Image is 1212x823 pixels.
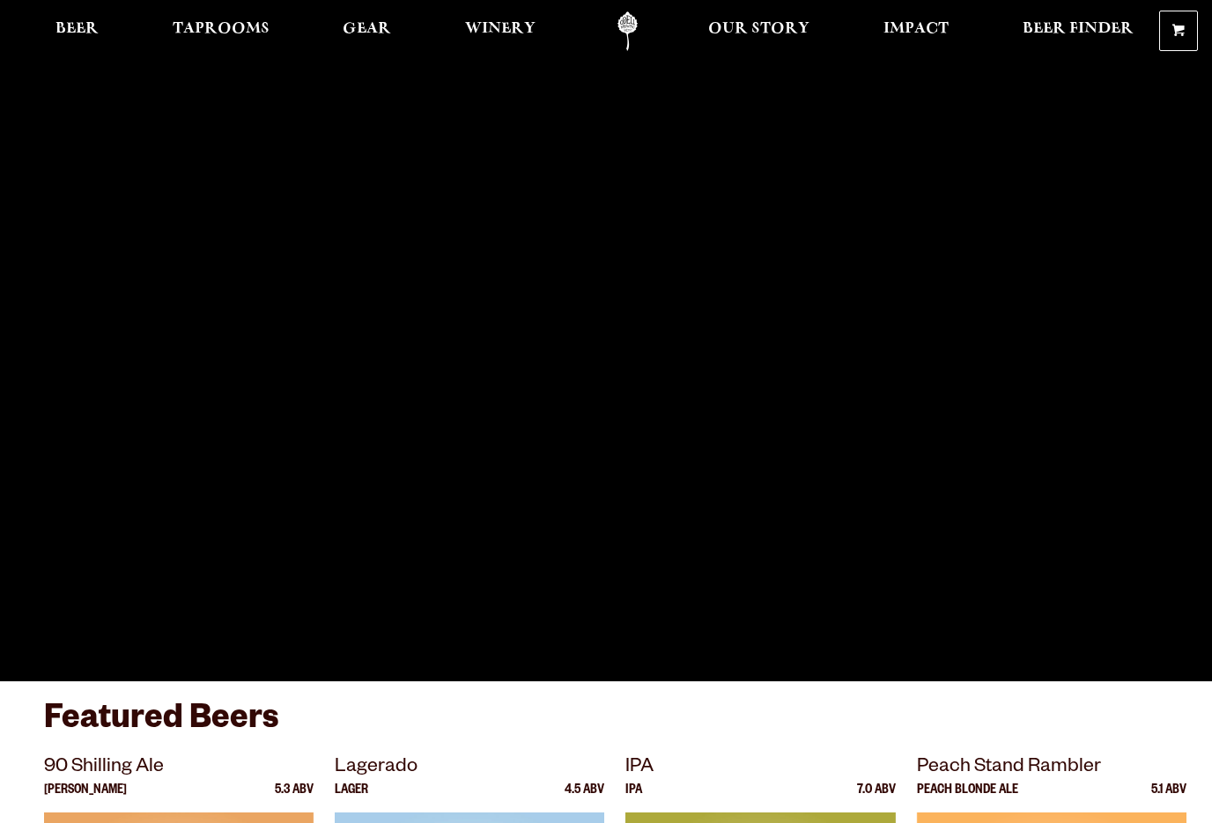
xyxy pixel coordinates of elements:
a: Taprooms [161,11,281,51]
p: Peach Blonde Ale [917,784,1018,812]
a: Impact [872,11,960,51]
span: Our Story [708,22,809,36]
p: 90 Shilling Ale [44,753,314,784]
p: IPA [625,753,895,784]
p: Lagerado [335,753,604,784]
a: Odell Home [595,11,661,51]
p: 5.3 ABV [275,784,314,812]
span: Impact [883,22,949,36]
span: Gear [343,22,391,36]
span: Taprooms [173,22,270,36]
a: Beer Finder [1011,11,1145,51]
a: Gear [331,11,403,51]
h3: Featured Beers [44,699,1168,753]
p: 7.0 ABV [857,784,896,812]
a: Beer [44,11,110,51]
p: 5.1 ABV [1151,784,1186,812]
p: Lager [335,784,368,812]
p: Peach Stand Rambler [917,753,1186,784]
span: Beer [55,22,99,36]
span: Winery [465,22,536,36]
span: Beer Finder [1023,22,1134,36]
a: Our Story [697,11,821,51]
p: IPA [625,784,642,812]
a: Winery [454,11,547,51]
p: [PERSON_NAME] [44,784,127,812]
p: 4.5 ABV [565,784,604,812]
